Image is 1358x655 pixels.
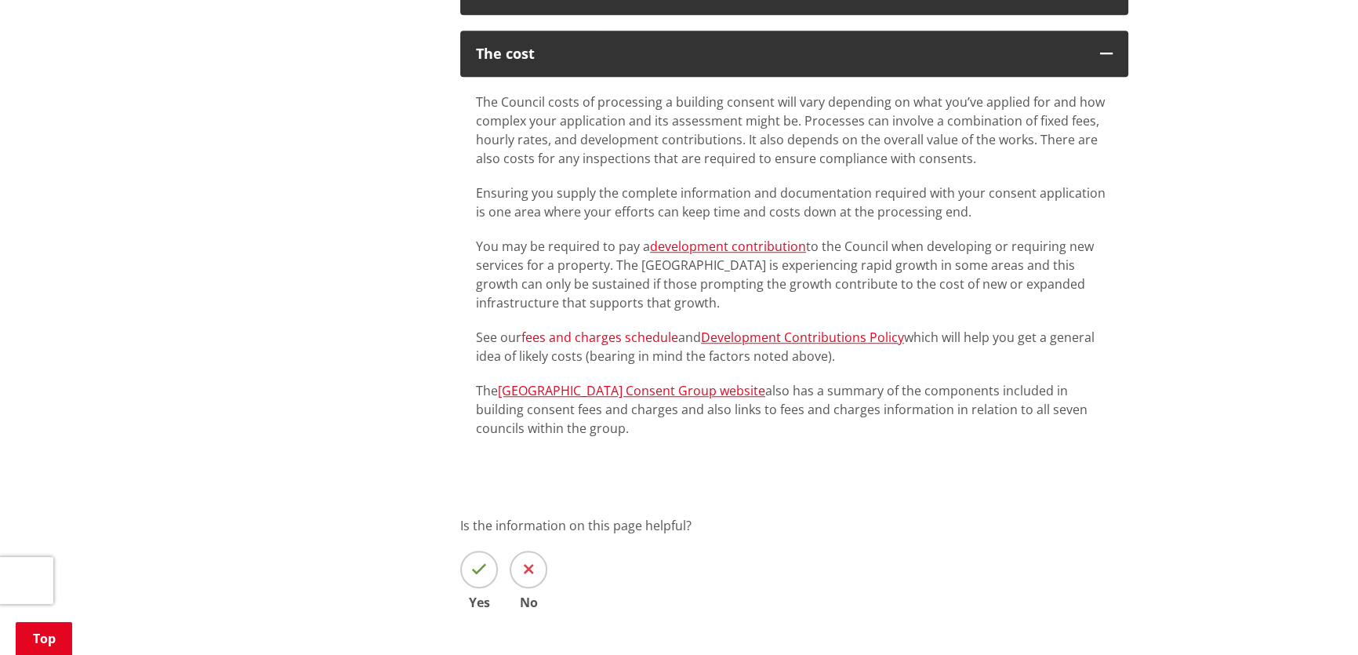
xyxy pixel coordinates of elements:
[476,381,1113,438] p: The also has a summary of the components included in building consent fees and charges and also l...
[460,31,1128,78] button: The cost
[460,596,498,609] span: Yes
[476,46,1084,62] div: The cost
[476,328,1113,366] p: See our and which will help you get a general idea of likely costs (bearing in mind the factors n...
[701,329,904,346] a: Development Contributions Policy
[650,238,806,255] a: development contribution
[476,93,1113,168] p: The Council costs of processing a building consent will vary depending on what you’ve applied for...
[1286,589,1342,646] iframe: Messenger Launcher
[498,382,765,399] a: [GEOGRAPHIC_DATA] Consent Group website
[510,596,547,609] span: No
[460,516,1128,535] p: Is the information on this page helpful?
[16,622,72,655] a: Top
[476,237,1113,312] p: You may be required to pay a to the Council when developing or requiring new services for a prope...
[476,184,1113,221] p: Ensuring you supply the complete information and documentation required with your consent applica...
[521,329,678,346] a: fees and charges schedule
